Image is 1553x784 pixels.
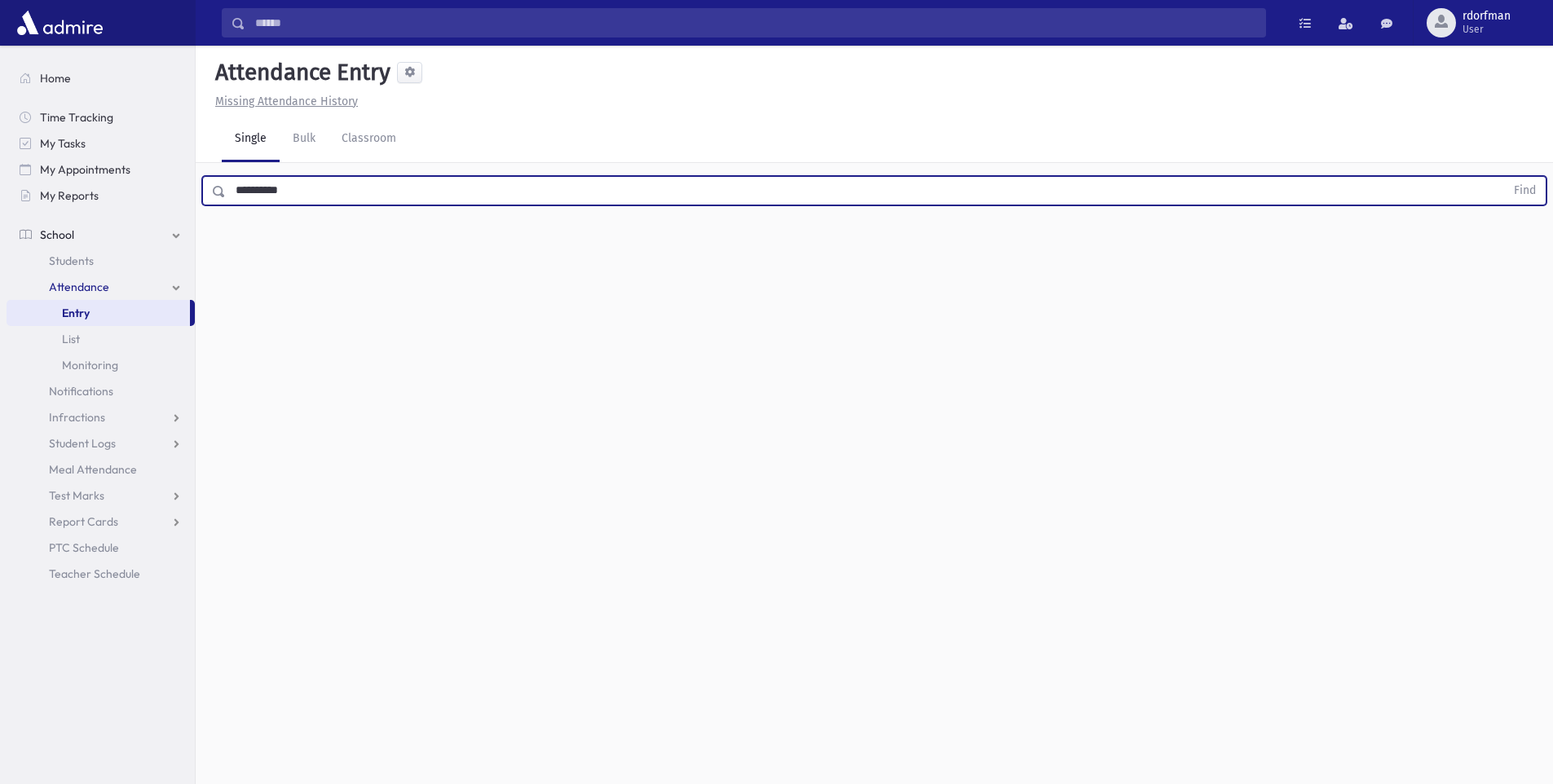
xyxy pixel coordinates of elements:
[7,130,195,156] a: My Tasks
[209,95,358,108] a: Missing Attendance History
[62,332,80,346] span: List
[7,352,195,378] a: Monitoring
[40,162,130,177] span: My Appointments
[7,509,195,535] a: Report Cards
[7,104,195,130] a: Time Tracking
[7,535,195,561] a: PTC Schedule
[40,136,86,151] span: My Tasks
[215,95,358,108] u: Missing Attendance History
[7,274,195,300] a: Attendance
[245,8,1265,37] input: Search
[7,156,195,183] a: My Appointments
[49,488,104,503] span: Test Marks
[49,253,94,268] span: Students
[49,384,113,399] span: Notifications
[222,117,280,162] a: Single
[7,222,195,248] a: School
[49,436,116,451] span: Student Logs
[280,117,329,162] a: Bulk
[49,540,119,555] span: PTC Schedule
[329,117,409,162] a: Classroom
[40,71,71,86] span: Home
[40,227,74,242] span: School
[209,59,390,86] h5: Attendance Entry
[62,358,118,372] span: Monitoring
[7,456,195,482] a: Meal Attendance
[7,326,195,352] a: List
[40,110,113,125] span: Time Tracking
[7,65,195,91] a: Home
[7,183,195,209] a: My Reports
[49,410,105,425] span: Infractions
[49,514,118,529] span: Report Cards
[7,482,195,509] a: Test Marks
[1463,23,1511,36] span: User
[49,566,140,581] span: Teacher Schedule
[62,306,90,320] span: Entry
[13,7,107,39] img: AdmirePro
[1463,10,1511,23] span: rdorfman
[7,378,195,404] a: Notifications
[49,462,137,477] span: Meal Attendance
[40,188,99,203] span: My Reports
[7,430,195,456] a: Student Logs
[7,404,195,430] a: Infractions
[7,248,195,274] a: Students
[7,300,190,326] a: Entry
[1504,177,1546,205] button: Find
[7,561,195,587] a: Teacher Schedule
[49,280,109,294] span: Attendance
